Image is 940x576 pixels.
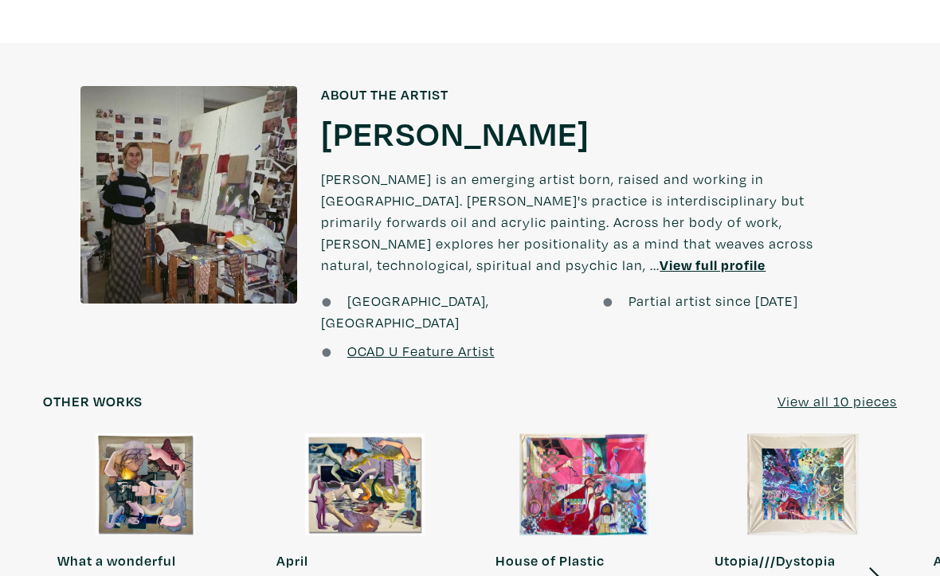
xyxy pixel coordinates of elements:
strong: Utopia///Dystopia [715,552,836,570]
strong: House of Plastic [495,552,605,570]
u: View all 10 pieces [777,393,897,411]
a: [PERSON_NAME] [321,112,589,155]
a: View full profile [660,257,766,275]
strong: April [276,552,308,570]
a: OCAD U Feature Artist [347,343,495,361]
h6: Other works [43,394,143,411]
a: View all 10 pieces [777,391,897,413]
h6: About the artist [321,87,860,104]
span: [GEOGRAPHIC_DATA], [GEOGRAPHIC_DATA] [321,292,488,332]
span: Partial artist since [DATE] [629,292,798,311]
p: [PERSON_NAME] is an emerging artist born, raised and working in [GEOGRAPHIC_DATA]. [PERSON_NAME]'... [321,155,860,291]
